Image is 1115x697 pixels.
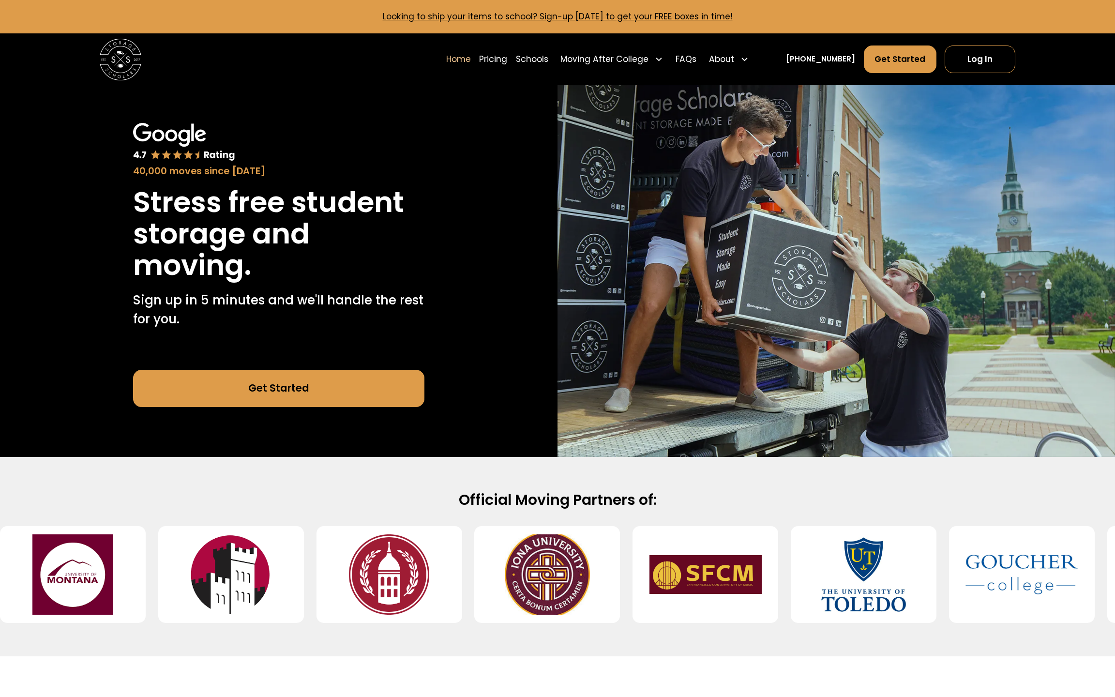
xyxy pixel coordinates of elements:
[16,534,129,615] img: University of Montana
[133,164,424,178] div: 40,000 moves since [DATE]
[133,186,424,281] h1: Stress free student storage and moving.
[864,45,936,74] a: Get Started
[175,534,287,615] img: Manhattanville University
[676,45,696,74] a: FAQs
[649,534,762,615] img: San Francisco Conservatory of Music
[709,53,734,66] div: About
[516,45,548,74] a: Schools
[479,45,507,74] a: Pricing
[491,534,603,615] img: Iona University
[446,45,471,74] a: Home
[945,45,1015,74] a: Log In
[557,85,1115,457] img: Storage Scholars makes moving and storage easy.
[560,53,648,66] div: Moving After College
[133,370,424,407] a: Get Started
[807,534,919,615] img: University of Toledo
[965,534,1078,615] img: Goucher College
[383,11,733,22] a: Looking to ship your items to school? Sign-up [DATE] to get your FREE boxes in time!
[333,534,445,615] img: Southern Virginia University
[133,291,424,328] p: Sign up in 5 minutes and we'll handle the rest for you.
[225,490,890,509] h2: Official Moving Partners of:
[133,123,235,162] img: Google 4.7 star rating
[100,39,141,80] img: Storage Scholars main logo
[786,54,855,65] a: [PHONE_NUMBER]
